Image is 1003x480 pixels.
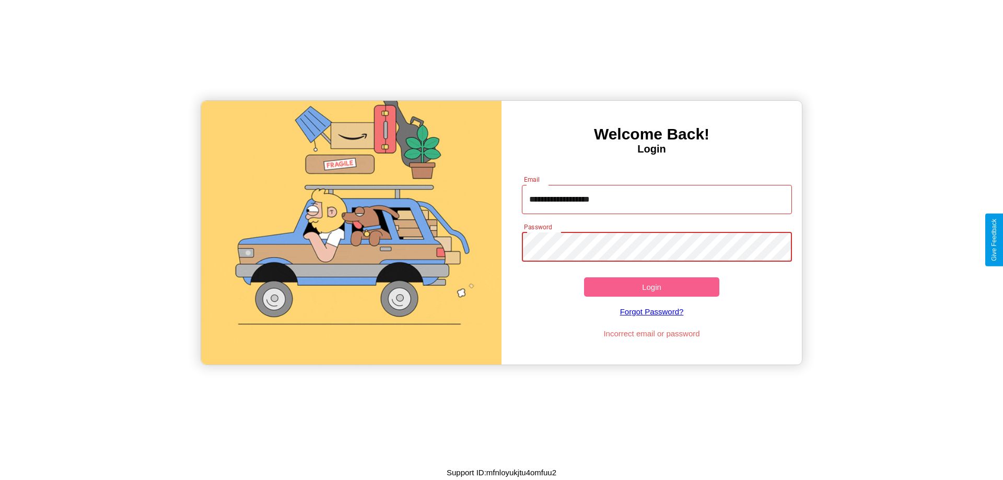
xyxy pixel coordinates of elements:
[447,465,556,479] p: Support ID: mfnloyukjtu4omfuu2
[501,125,802,143] h3: Welcome Back!
[201,101,501,365] img: gif
[524,223,552,231] label: Password
[584,277,719,297] button: Login
[524,175,540,184] label: Email
[501,143,802,155] h4: Login
[990,219,998,261] div: Give Feedback
[517,326,787,341] p: Incorrect email or password
[517,297,787,326] a: Forgot Password?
